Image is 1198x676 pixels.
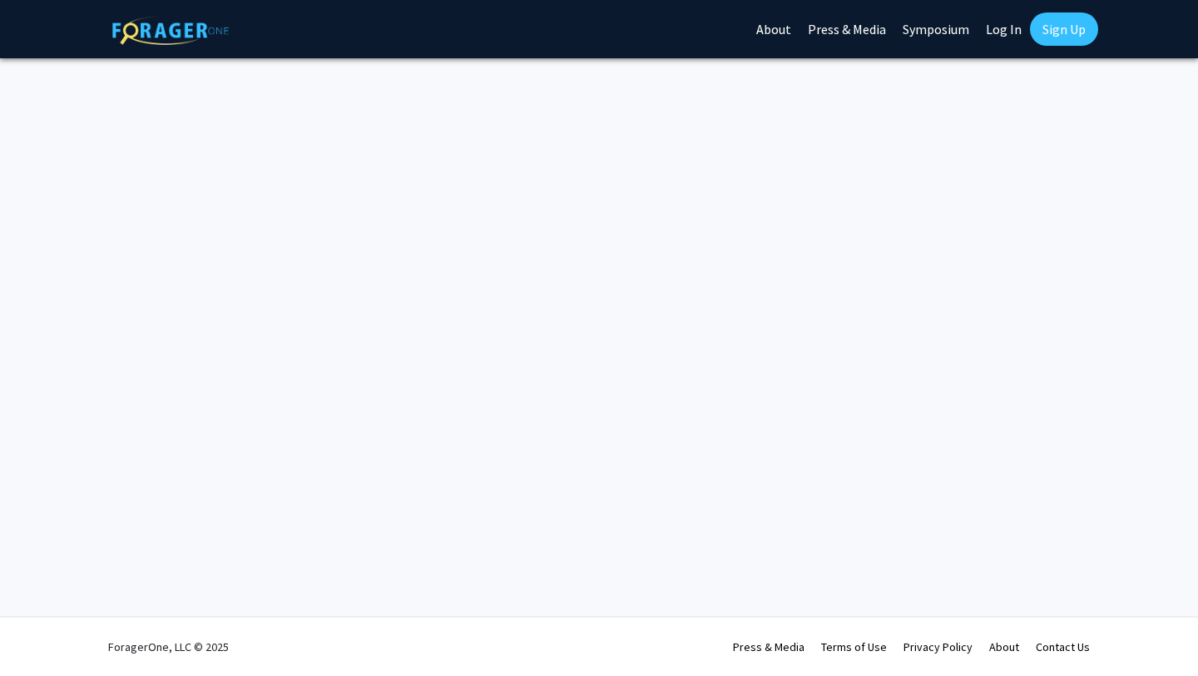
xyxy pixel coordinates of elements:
a: Privacy Policy [903,639,973,654]
img: ForagerOne Logo [112,16,229,45]
a: Terms of Use [821,639,887,654]
a: Contact Us [1036,639,1090,654]
a: Sign Up [1030,12,1098,46]
a: About [989,639,1019,654]
div: ForagerOne, LLC © 2025 [108,618,229,676]
a: Press & Media [733,639,804,654]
